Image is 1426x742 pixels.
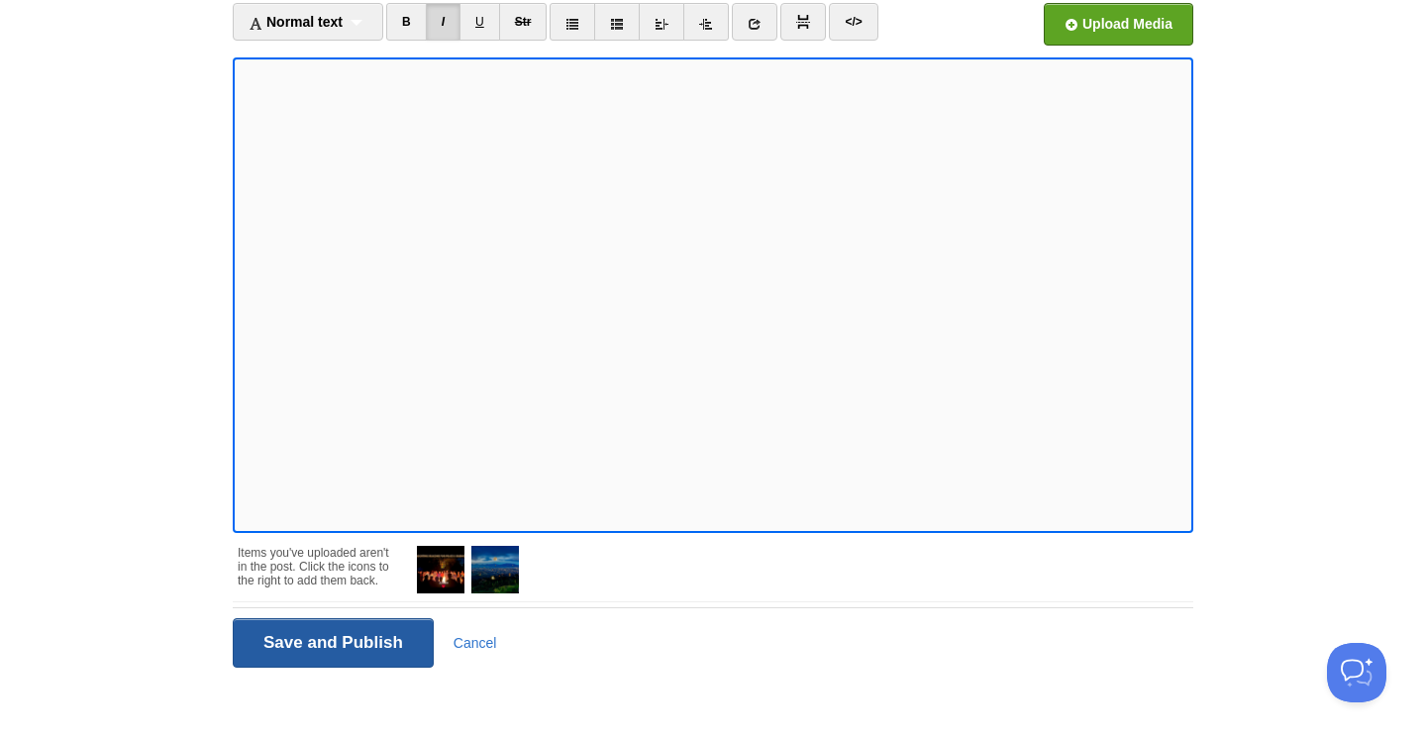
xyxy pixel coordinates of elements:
[238,536,397,587] div: Items you've uploaded aren't in the post. Click the icons to the right to add them back.
[426,3,460,41] a: I
[459,3,500,41] a: U
[515,15,532,29] del: Str
[454,635,497,651] a: Cancel
[796,15,810,29] img: pagebreak-icon.png
[499,3,548,41] a: Str
[471,546,519,593] img: thumb_beaconsoriginal.jpg
[249,14,343,30] span: Normal text
[829,3,877,41] a: </>
[1327,643,1386,702] iframe: Help Scout Beacon - Open
[417,546,464,593] img: thumb_lighting_beacons.jpg
[386,3,427,41] a: B
[233,618,434,668] input: Save and Publish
